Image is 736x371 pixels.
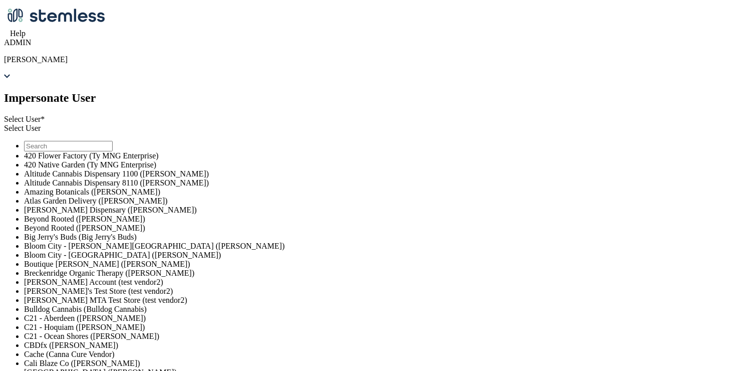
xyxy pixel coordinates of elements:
[24,314,732,323] li: C21 - Aberdeen ([PERSON_NAME])
[4,55,732,64] p: [PERSON_NAME]
[24,278,732,287] li: [PERSON_NAME] Account (test vendor2)
[24,251,732,260] li: Bloom City - [GEOGRAPHIC_DATA] ([PERSON_NAME])
[24,359,732,368] li: Cali Blaze Co ([PERSON_NAME])
[24,178,732,188] li: Altitude Cannabis Dispensary 8110 ([PERSON_NAME])
[24,296,732,305] li: [PERSON_NAME] MTA Test Store (test vendor2)
[24,197,732,206] li: Atlas Garden Delivery ([PERSON_NAME])
[4,38,732,47] div: ADMIN
[686,323,736,371] iframe: Chat Widget
[24,323,732,332] li: C21 - Hoquiam ([PERSON_NAME])
[24,233,732,242] li: Big Jerry's Buds (Big Jerry's Buds)
[24,215,732,224] li: Beyond Rooted ([PERSON_NAME])
[24,242,732,251] li: Bloom City - [PERSON_NAME][GEOGRAPHIC_DATA] ([PERSON_NAME])
[24,224,732,233] li: Beyond Rooted ([PERSON_NAME])
[24,260,732,269] li: Boutique [PERSON_NAME] ([PERSON_NAME])
[24,332,732,341] li: C21 - Ocean Shores ([PERSON_NAME])
[4,4,105,27] img: logo-dark-0685b13c.svg
[24,141,113,151] input: Search
[4,30,10,36] img: icon-help-white-03924b79.svg
[10,29,26,38] span: Help
[24,151,732,160] li: 420 Flower Factory (Ty MNG Enterprise)
[24,206,732,215] li: [PERSON_NAME] Dispensary ([PERSON_NAME])
[4,73,10,79] img: icon_down-arrow-small-66adaf34.svg
[4,91,732,105] h2: Impersonate User
[4,115,45,123] label: Select User
[24,350,732,359] li: Cache (Canna Cure Vendor)
[4,124,41,132] span: Select User
[24,160,732,169] li: 420 Native Garden (Ty MNG Enterprise)
[24,269,732,278] li: Breckenridge Organic Therapy ([PERSON_NAME])
[24,169,732,178] li: Altitude Cannabis Dispensary 1100 ([PERSON_NAME])
[24,188,732,197] li: Amazing Botanicals ([PERSON_NAME])
[24,287,732,296] li: [PERSON_NAME]'s Test Store (test vendor2)
[24,305,732,314] li: Bulldog Cannabis (Bulldog Cannabis)
[24,341,732,350] li: CBDfx ([PERSON_NAME])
